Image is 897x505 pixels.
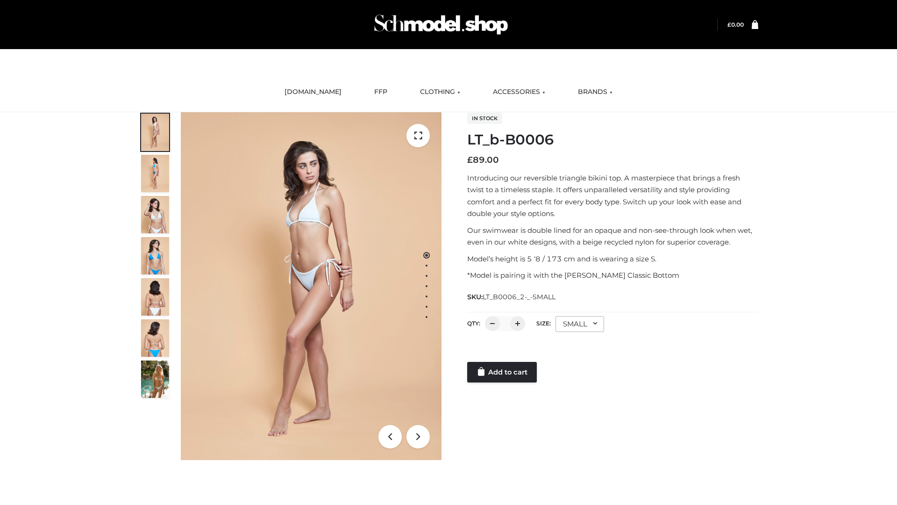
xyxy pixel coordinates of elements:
[141,361,169,398] img: Arieltop_CloudNine_AzureSky2.jpg
[467,131,758,148] h1: LT_b-B0006
[413,82,467,102] a: CLOTHING
[467,172,758,220] p: Introducing our reversible triangle bikini top. A masterpiece that brings a fresh twist to a time...
[467,253,758,265] p: Model’s height is 5 ‘8 / 173 cm and is wearing a size S.
[371,6,511,43] img: Schmodel Admin 964
[571,82,619,102] a: BRANDS
[467,320,480,327] label: QTY:
[467,155,473,165] span: £
[467,362,537,382] a: Add to cart
[141,278,169,316] img: ArielClassicBikiniTop_CloudNine_AzureSky_OW114ECO_7-scaled.jpg
[141,155,169,192] img: ArielClassicBikiniTop_CloudNine_AzureSky_OW114ECO_2-scaled.jpg
[555,316,604,332] div: SMALL
[467,291,556,303] span: SKU:
[467,155,499,165] bdi: 89.00
[467,224,758,248] p: Our swimwear is double lined for an opaque and non-see-through look when wet, even in our white d...
[727,21,744,28] a: £0.00
[483,293,555,301] span: LT_B0006_2-_-SMALL
[181,112,441,460] img: ArielClassicBikiniTop_CloudNine_AzureSky_OW114ECO_1
[727,21,731,28] span: £
[536,320,551,327] label: Size:
[367,82,394,102] a: FFP
[467,113,502,124] span: In stock
[141,114,169,151] img: ArielClassicBikiniTop_CloudNine_AzureSky_OW114ECO_1-scaled.jpg
[141,196,169,233] img: ArielClassicBikiniTop_CloudNine_AzureSky_OW114ECO_3-scaled.jpg
[278,82,349,102] a: [DOMAIN_NAME]
[141,237,169,274] img: ArielClassicBikiniTop_CloudNine_AzureSky_OW114ECO_4-scaled.jpg
[467,269,758,281] p: *Model is pairing it with the [PERSON_NAME] Classic Bottom
[727,21,744,28] bdi: 0.00
[486,82,552,102] a: ACCESSORIES
[141,319,169,357] img: ArielClassicBikiniTop_CloudNine_AzureSky_OW114ECO_8-scaled.jpg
